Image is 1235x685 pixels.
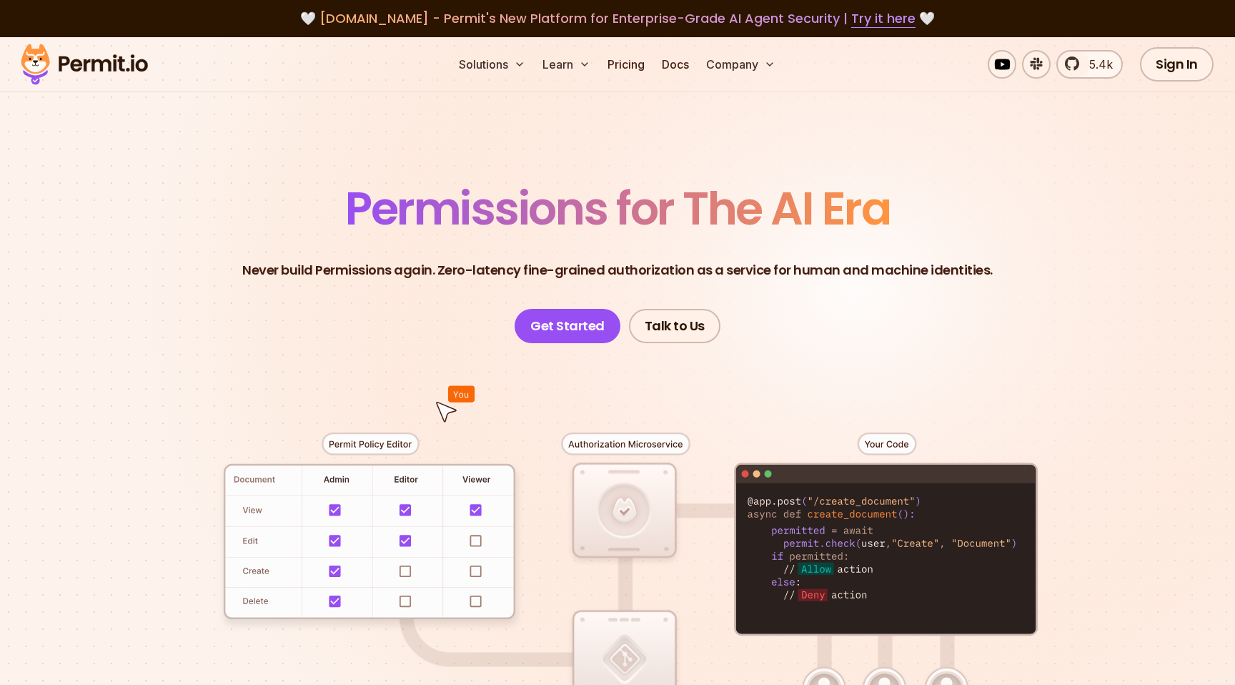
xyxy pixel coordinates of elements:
[629,309,720,343] a: Talk to Us
[242,260,993,280] p: Never build Permissions again. Zero-latency fine-grained authorization as a service for human and...
[602,50,650,79] a: Pricing
[14,40,154,89] img: Permit logo
[453,50,531,79] button: Solutions
[1056,50,1123,79] a: 5.4k
[319,9,916,27] span: [DOMAIN_NAME] - Permit's New Platform for Enterprise-Grade AI Agent Security |
[345,177,890,240] span: Permissions for The AI Era
[1140,47,1214,82] a: Sign In
[851,9,916,28] a: Try it here
[515,309,620,343] a: Get Started
[537,50,596,79] button: Learn
[1081,56,1113,73] span: 5.4k
[34,9,1201,29] div: 🤍 🤍
[700,50,781,79] button: Company
[656,50,695,79] a: Docs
